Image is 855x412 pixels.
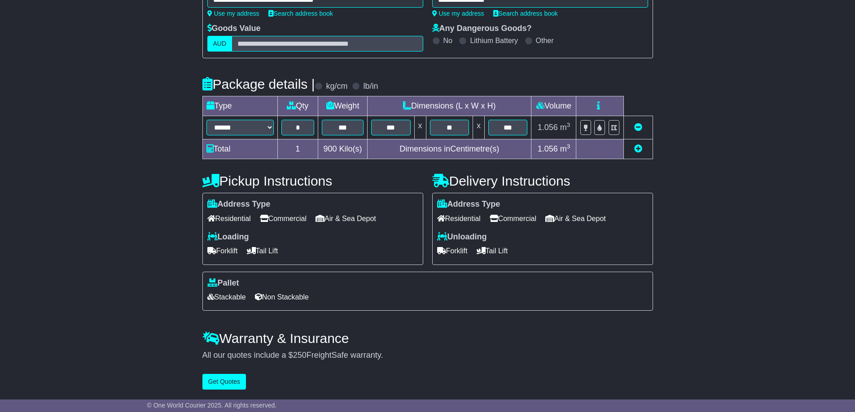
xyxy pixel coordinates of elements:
[545,212,606,226] span: Air & Sea Depot
[437,232,487,242] label: Unloading
[202,77,315,91] h4: Package details |
[277,139,318,159] td: 1
[277,96,318,116] td: Qty
[363,82,378,91] label: lb/in
[324,144,337,153] span: 900
[368,96,531,116] td: Dimensions (L x W x H)
[207,36,232,52] label: AUD
[634,123,642,132] a: Remove this item
[326,82,347,91] label: kg/cm
[437,199,500,209] label: Address Type
[293,351,307,360] span: 250
[207,278,239,288] label: Pallet
[207,244,238,258] span: Forklift
[473,116,484,139] td: x
[255,290,309,304] span: Non Stackable
[536,36,554,45] label: Other
[202,139,277,159] td: Total
[432,24,532,34] label: Any Dangerous Goods?
[531,96,576,116] td: Volume
[202,96,277,116] td: Type
[207,24,261,34] label: Goods Value
[202,173,423,188] h4: Pickup Instructions
[207,212,251,226] span: Residential
[147,402,277,409] span: © One World Courier 2025. All rights reserved.
[567,143,570,150] sup: 3
[318,139,368,159] td: Kilo(s)
[268,10,333,17] a: Search address book
[414,116,426,139] td: x
[207,199,271,209] label: Address Type
[567,121,570,128] sup: 3
[493,10,558,17] a: Search address book
[202,331,653,346] h4: Warranty & Insurance
[202,351,653,360] div: All our quotes include a $ FreightSafe warranty.
[207,10,259,17] a: Use my address
[634,144,642,153] a: Add new item
[316,212,376,226] span: Air & Sea Depot
[318,96,368,116] td: Weight
[538,144,558,153] span: 1.056
[432,173,653,188] h4: Delivery Instructions
[202,374,246,390] button: Get Quotes
[260,212,307,226] span: Commercial
[538,123,558,132] span: 1.056
[560,144,570,153] span: m
[432,10,484,17] a: Use my address
[437,212,481,226] span: Residential
[437,244,468,258] span: Forklift
[207,232,249,242] label: Loading
[443,36,452,45] label: No
[207,290,246,304] span: Stackable
[477,244,508,258] span: Tail Lift
[368,139,531,159] td: Dimensions in Centimetre(s)
[247,244,278,258] span: Tail Lift
[470,36,518,45] label: Lithium Battery
[560,123,570,132] span: m
[490,212,536,226] span: Commercial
